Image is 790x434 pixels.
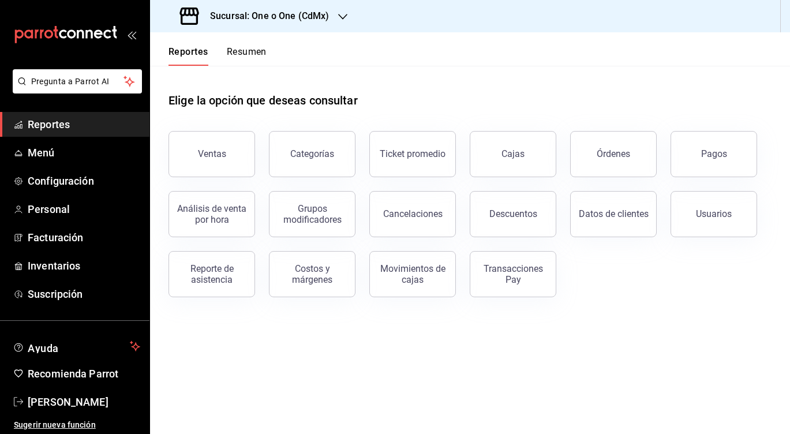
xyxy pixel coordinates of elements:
span: Suscripción [28,286,140,302]
button: Pregunta a Parrot AI [13,69,142,93]
button: Reportes [169,46,208,66]
div: Grupos modificadores [276,203,348,225]
div: Categorías [290,148,334,159]
span: Configuración [28,173,140,189]
div: Ticket promedio [380,148,445,159]
span: Ayuda [28,339,125,353]
button: Resumen [227,46,267,66]
span: Sugerir nueva función [14,419,140,431]
span: [PERSON_NAME] [28,394,140,410]
span: Facturación [28,230,140,245]
span: Pregunta a Parrot AI [31,76,124,88]
button: Reporte de asistencia [169,251,255,297]
div: Análisis de venta por hora [176,203,248,225]
a: Pregunta a Parrot AI [8,84,142,96]
span: Menú [28,145,140,160]
button: Datos de clientes [570,191,657,237]
div: Pagos [701,148,727,159]
button: Movimientos de cajas [369,251,456,297]
button: Órdenes [570,131,657,177]
h3: Sucursal: One o One (CdMx) [201,9,329,23]
button: Ticket promedio [369,131,456,177]
button: Pagos [671,131,757,177]
button: open_drawer_menu [127,30,136,39]
div: Cajas [501,148,525,159]
div: navigation tabs [169,46,267,66]
div: Órdenes [597,148,630,159]
button: Descuentos [470,191,556,237]
button: Cancelaciones [369,191,456,237]
button: Usuarios [671,191,757,237]
button: Grupos modificadores [269,191,355,237]
div: Movimientos de cajas [377,263,448,285]
span: Recomienda Parrot [28,366,140,381]
div: Usuarios [696,208,732,219]
span: Personal [28,201,140,217]
button: Costos y márgenes [269,251,355,297]
h1: Elige la opción que deseas consultar [169,92,358,109]
div: Ventas [198,148,226,159]
button: Análisis de venta por hora [169,191,255,237]
div: Cancelaciones [383,208,443,219]
button: Cajas [470,131,556,177]
button: Categorías [269,131,355,177]
div: Reporte de asistencia [176,263,248,285]
div: Costos y márgenes [276,263,348,285]
button: Transacciones Pay [470,251,556,297]
span: Reportes [28,117,140,132]
div: Datos de clientes [579,208,649,219]
button: Ventas [169,131,255,177]
div: Descuentos [489,208,537,219]
span: Inventarios [28,258,140,274]
div: Transacciones Pay [477,263,549,285]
